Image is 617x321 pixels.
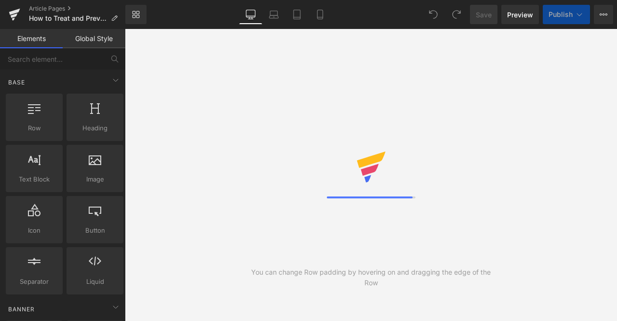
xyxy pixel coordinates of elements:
[476,10,492,20] span: Save
[69,225,121,236] span: Button
[248,267,494,288] div: You can change Row padding by hovering on and dragging the edge of the Row
[308,5,332,24] a: Mobile
[69,174,121,184] span: Image
[125,5,147,24] a: New Library
[424,5,443,24] button: Undo
[69,123,121,133] span: Heading
[9,174,60,184] span: Text Block
[285,5,308,24] a: Tablet
[9,277,60,287] span: Separator
[29,5,125,13] a: Article Pages
[549,11,573,18] span: Publish
[7,305,36,314] span: Banner
[507,10,533,20] span: Preview
[594,5,613,24] button: More
[9,123,60,133] span: Row
[447,5,466,24] button: Redo
[69,277,121,287] span: Liquid
[501,5,539,24] a: Preview
[262,5,285,24] a: Laptop
[29,14,107,22] span: How to Treat and Prevent Sun-Damaged Hair
[543,5,590,24] button: Publish
[63,29,125,48] a: Global Style
[239,5,262,24] a: Desktop
[7,78,26,87] span: Base
[9,225,60,236] span: Icon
